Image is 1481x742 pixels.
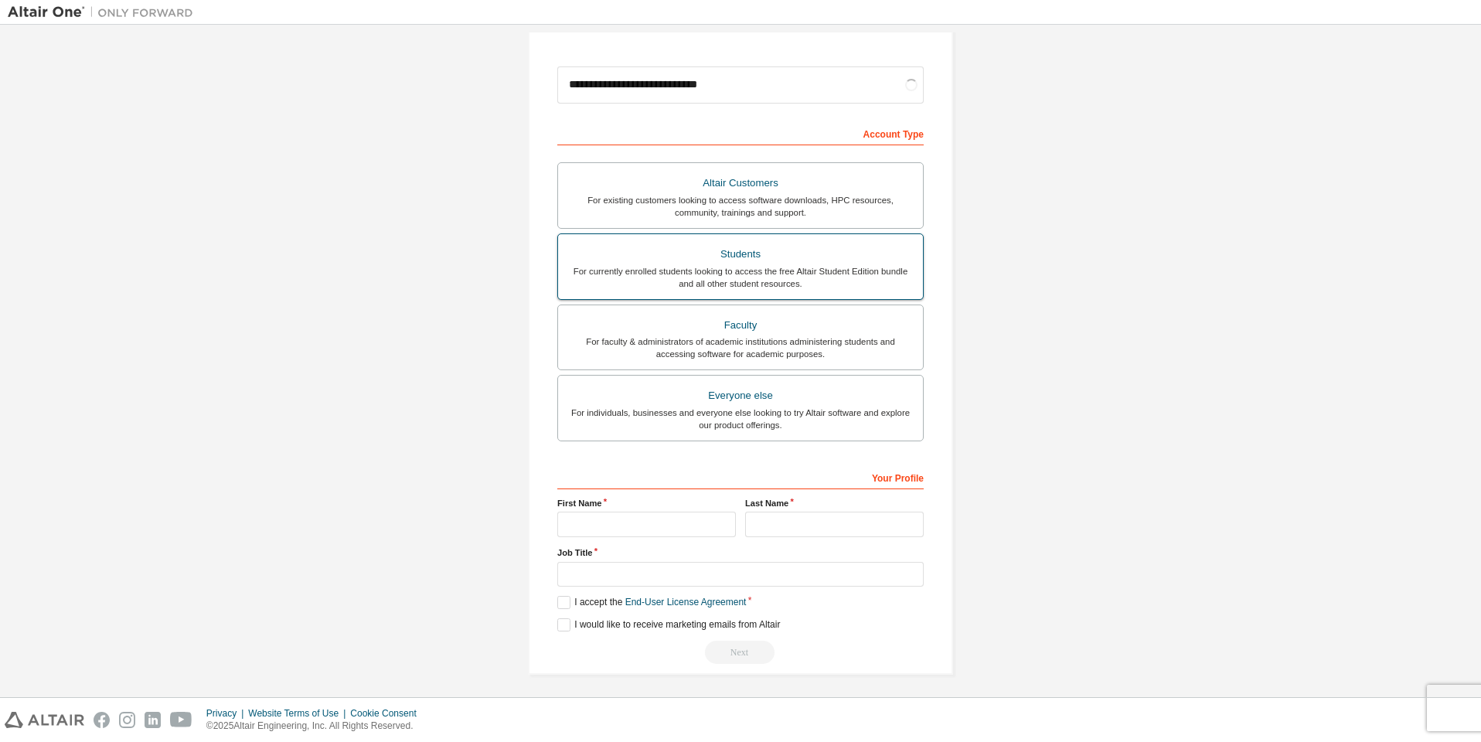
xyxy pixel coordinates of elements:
div: Everyone else [567,385,914,407]
label: First Name [557,497,736,509]
div: Faculty [567,315,914,336]
div: Altair Customers [567,172,914,194]
img: Altair One [8,5,201,20]
div: For individuals, businesses and everyone else looking to try Altair software and explore our prod... [567,407,914,431]
label: Job Title [557,546,924,559]
label: I accept the [557,596,746,609]
img: facebook.svg [94,712,110,728]
div: Website Terms of Use [248,707,350,720]
div: For currently enrolled students looking to access the free Altair Student Edition bundle and all ... [567,265,914,290]
div: Please wait while checking email ... [557,641,924,664]
div: For faculty & administrators of academic institutions administering students and accessing softwa... [567,335,914,360]
img: linkedin.svg [145,712,161,728]
div: Privacy [206,707,248,720]
p: © 2025 Altair Engineering, Inc. All Rights Reserved. [206,720,426,733]
div: Students [567,243,914,265]
div: Cookie Consent [350,707,425,720]
img: instagram.svg [119,712,135,728]
img: youtube.svg [170,712,192,728]
div: Account Type [557,121,924,145]
div: For existing customers looking to access software downloads, HPC resources, community, trainings ... [567,194,914,219]
label: Last Name [745,497,924,509]
label: I would like to receive marketing emails from Altair [557,618,780,631]
div: Your Profile [557,465,924,489]
img: altair_logo.svg [5,712,84,728]
a: End-User License Agreement [625,597,747,608]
